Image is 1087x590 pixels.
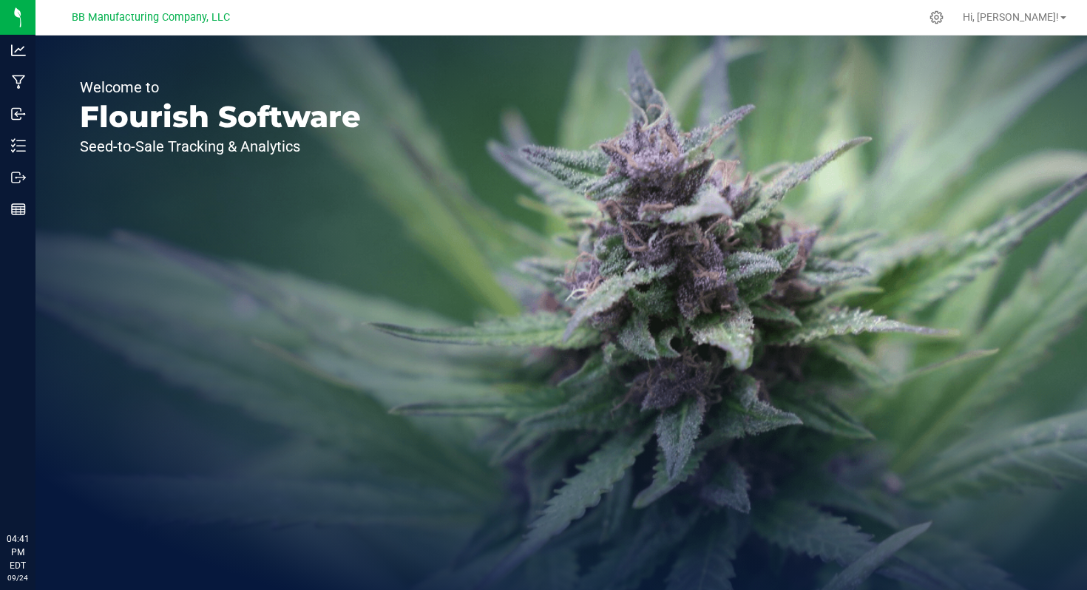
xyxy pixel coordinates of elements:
p: Welcome to [80,80,361,95]
p: Flourish Software [80,102,361,132]
div: Manage settings [927,10,946,24]
p: 04:41 PM EDT [7,532,29,572]
span: Hi, [PERSON_NAME]! [963,11,1059,23]
inline-svg: Outbound [11,170,26,185]
span: BB Manufacturing Company, LLC [72,11,230,24]
p: Seed-to-Sale Tracking & Analytics [80,139,361,154]
p: 09/24 [7,572,29,583]
inline-svg: Inbound [11,106,26,121]
inline-svg: Inventory [11,138,26,153]
inline-svg: Reports [11,202,26,217]
inline-svg: Manufacturing [11,75,26,89]
inline-svg: Analytics [11,43,26,58]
